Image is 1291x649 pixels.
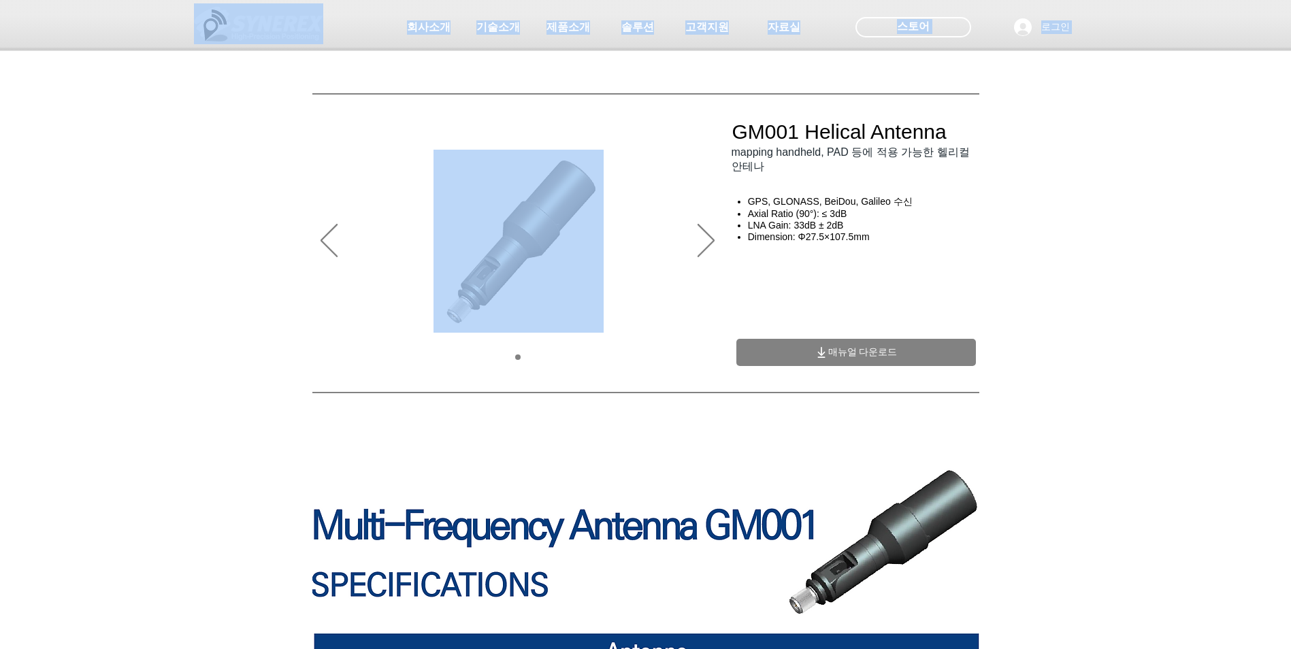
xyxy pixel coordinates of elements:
span: 로그인 [1036,20,1075,34]
button: 다음 [698,224,715,259]
span: LNA Gain: 33dB ± 2dB [748,220,844,231]
span: Axial Ratio (90°): ≤ 3dB [748,208,847,219]
a: 제품소개 [534,14,602,41]
iframe: Wix Chat [1134,590,1291,649]
a: 자료실 [750,14,818,41]
button: 로그인 [1004,14,1079,40]
div: 슬라이드쇼 [312,105,723,378]
span: 회사소개 [407,20,451,35]
span: 스토어 [897,19,930,34]
a: 회사소개 [395,14,463,41]
img: 대지 2.png [434,150,604,333]
a: 매뉴얼 다운로드 [736,339,976,366]
span: 솔루션 [621,20,654,35]
span: 고객지원 [685,20,729,35]
a: 고객지원 [673,14,741,41]
div: 스토어 [855,17,971,37]
a: 기술소개 [464,14,532,41]
span: 기술소개 [476,20,520,35]
span: 자료실 [768,20,800,35]
span: Dimension: Φ27.5×107.5mm [748,231,870,242]
img: 씨너렉스_White_simbol_대지 1.png [194,3,323,44]
span: 제품소개 [546,20,590,35]
a: 01 [515,354,521,360]
a: 솔루션 [604,14,672,41]
button: 이전 [321,224,338,259]
span: 매뉴얼 다운로드 [828,346,898,359]
nav: 슬라이드 [510,354,525,360]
